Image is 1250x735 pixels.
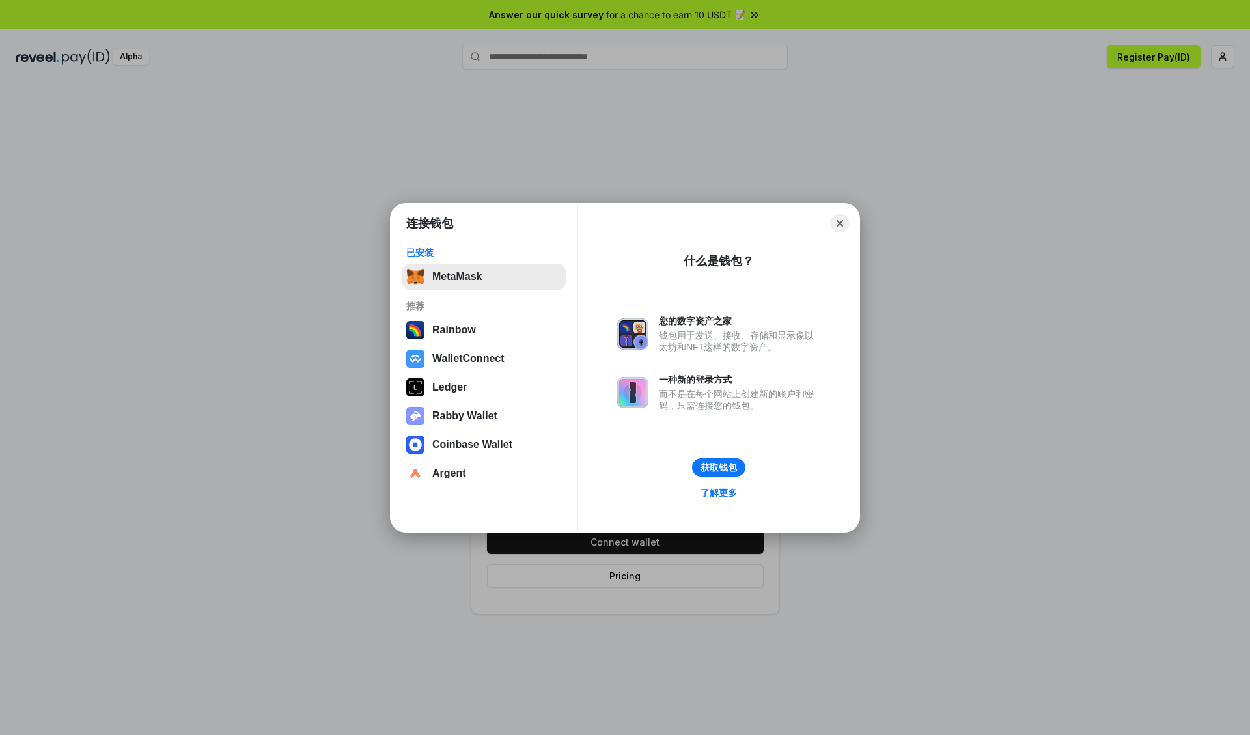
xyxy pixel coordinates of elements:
[402,317,566,343] button: Rainbow
[406,215,453,231] h1: 连接钱包
[432,381,467,393] div: Ledger
[406,321,424,339] img: svg+xml,%3Csvg%20width%3D%22120%22%20height%3D%22120%22%20viewBox%3D%220%200%20120%20120%22%20fil...
[402,374,566,400] button: Ledger
[684,253,754,269] div: 什么是钱包？
[432,353,505,365] div: WalletConnect
[406,464,424,482] img: svg+xml,%3Csvg%20width%3D%2228%22%20height%3D%2228%22%20viewBox%3D%220%200%2028%2028%22%20fill%3D...
[692,458,745,477] button: 获取钱包
[402,403,566,429] button: Rabby Wallet
[701,462,737,473] div: 获取钱包
[831,214,849,232] button: Close
[406,247,562,258] div: 已安装
[406,350,424,368] img: svg+xml,%3Csvg%20width%3D%2228%22%20height%3D%2228%22%20viewBox%3D%220%200%2028%2028%22%20fill%3D...
[406,300,562,312] div: 推荐
[406,378,424,396] img: svg+xml,%3Csvg%20xmlns%3D%22http%3A%2F%2Fwww.w3.org%2F2000%2Fsvg%22%20width%3D%2228%22%20height%3...
[406,268,424,286] img: svg+xml,%3Csvg%20fill%3D%22none%22%20height%3D%2233%22%20viewBox%3D%220%200%2035%2033%22%20width%...
[402,460,566,486] button: Argent
[701,487,737,499] div: 了解更多
[432,324,476,336] div: Rainbow
[617,377,648,408] img: svg+xml,%3Csvg%20xmlns%3D%22http%3A%2F%2Fwww.w3.org%2F2000%2Fsvg%22%20fill%3D%22none%22%20viewBox...
[402,432,566,458] button: Coinbase Wallet
[432,410,497,422] div: Rabby Wallet
[432,271,482,283] div: MetaMask
[659,374,820,385] div: 一种新的登录方式
[659,315,820,327] div: 您的数字资产之家
[402,346,566,372] button: WalletConnect
[406,407,424,425] img: svg+xml,%3Csvg%20xmlns%3D%22http%3A%2F%2Fwww.w3.org%2F2000%2Fsvg%22%20fill%3D%22none%22%20viewBox...
[617,318,648,350] img: svg+xml,%3Csvg%20xmlns%3D%22http%3A%2F%2Fwww.w3.org%2F2000%2Fsvg%22%20fill%3D%22none%22%20viewBox...
[693,484,745,501] a: 了解更多
[402,264,566,290] button: MetaMask
[406,436,424,454] img: svg+xml,%3Csvg%20width%3D%2228%22%20height%3D%2228%22%20viewBox%3D%220%200%2028%2028%22%20fill%3D...
[659,329,820,353] div: 钱包用于发送、接收、存储和显示像以太坊和NFT这样的数字资产。
[432,467,466,479] div: Argent
[659,388,820,411] div: 而不是在每个网站上创建新的账户和密码，只需连接您的钱包。
[432,439,512,451] div: Coinbase Wallet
